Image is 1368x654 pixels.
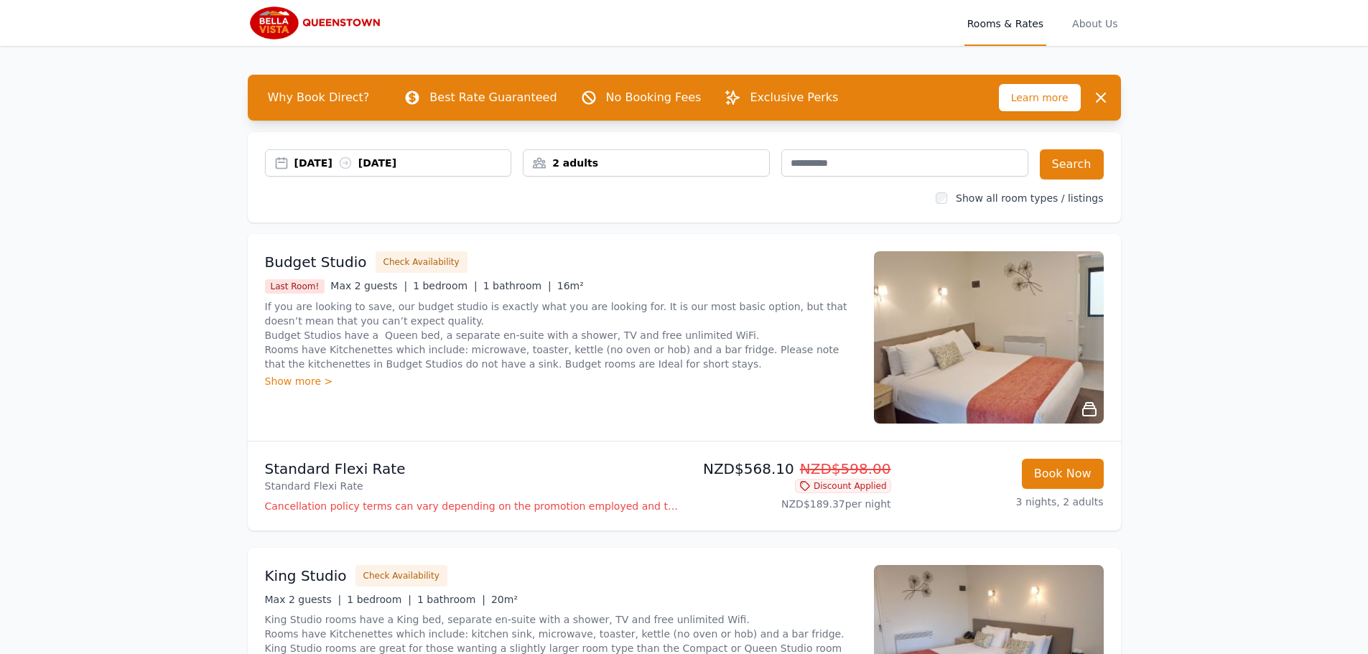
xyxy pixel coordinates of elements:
[347,594,411,605] span: 1 bedroom |
[355,565,447,587] button: Check Availability
[294,156,511,170] div: [DATE] [DATE]
[903,495,1104,509] p: 3 nights, 2 adults
[800,460,891,477] span: NZD$598.00
[265,279,325,294] span: Last Room!
[690,497,891,511] p: NZD$189.37 per night
[265,594,342,605] span: Max 2 guests |
[265,459,679,479] p: Standard Flexi Rate
[1022,459,1104,489] button: Book Now
[265,252,367,272] h3: Budget Studio
[376,251,467,273] button: Check Availability
[483,280,552,291] span: 1 bathroom |
[265,499,679,513] p: Cancellation policy terms can vary depending on the promotion employed and the time of stay of th...
[524,156,769,170] div: 2 adults
[330,280,407,291] span: Max 2 guests |
[265,566,347,586] h3: King Studio
[956,192,1103,204] label: Show all room types / listings
[248,6,386,40] img: Bella Vista Queenstown
[265,374,857,388] div: Show more >
[690,459,891,479] p: NZD$568.10
[265,299,857,371] p: If you are looking to save, our budget studio is exactly what you are looking for. It is our most...
[429,89,557,106] p: Best Rate Guaranteed
[265,479,679,493] p: Standard Flexi Rate
[256,83,381,112] span: Why Book Direct?
[413,280,478,291] span: 1 bedroom |
[417,594,485,605] span: 1 bathroom |
[491,594,518,605] span: 20m²
[606,89,702,106] p: No Booking Fees
[999,84,1081,111] span: Learn more
[750,89,838,106] p: Exclusive Perks
[795,479,891,493] span: Discount Applied
[557,280,584,291] span: 16m²
[1040,149,1104,179] button: Search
